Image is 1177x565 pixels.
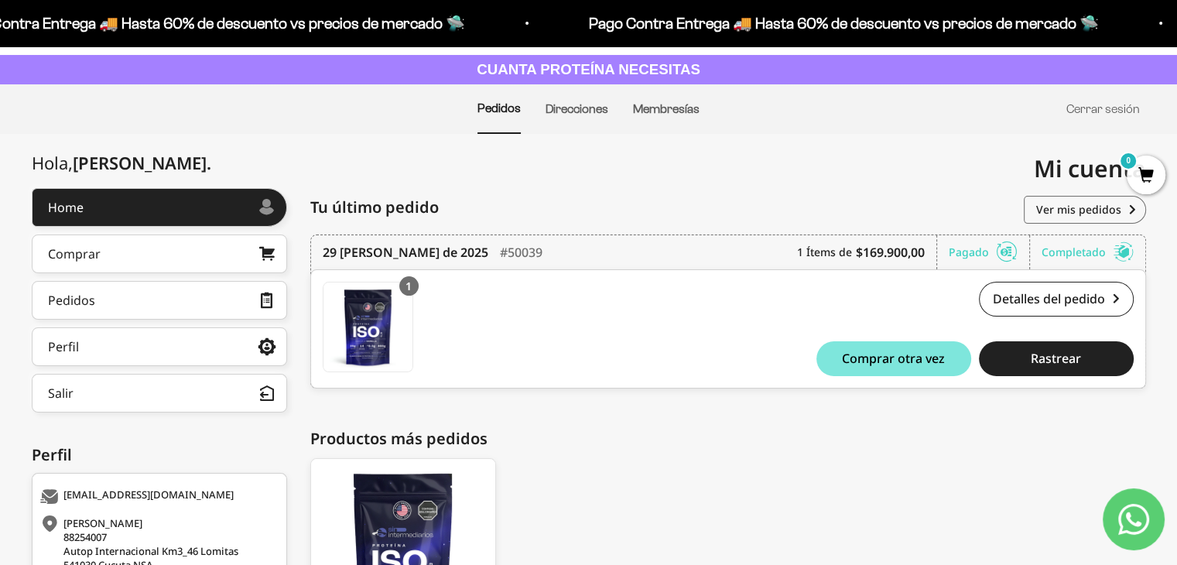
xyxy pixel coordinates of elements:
[1034,152,1146,184] span: Mi cuenta
[856,243,925,262] b: $169.900,00
[477,101,521,115] a: Pedidos
[32,235,287,273] a: Comprar
[32,374,287,413] button: Salir
[1031,352,1081,365] span: Rastrear
[842,352,945,365] span: Comprar otra vez
[32,153,211,173] div: Hola,
[48,248,101,260] div: Comprar
[32,443,287,467] div: Perfil
[40,489,275,505] div: [EMAIL_ADDRESS][DOMAIN_NAME]
[1119,152,1138,170] mark: 0
[546,102,608,115] a: Direcciones
[32,281,287,320] a: Pedidos
[323,243,488,262] time: 29 [PERSON_NAME] de 2025
[633,102,700,115] a: Membresías
[500,235,542,269] div: #50039
[48,387,74,399] div: Salir
[797,235,937,269] div: 1 Ítems de
[32,327,287,366] a: Perfil
[1066,102,1140,115] a: Cerrar sesión
[73,151,211,174] span: [PERSON_NAME]
[323,282,412,372] img: Translation missing: es.Proteína Aislada ISO - Vainilla - Vanilla / 2 libras (910g)
[949,235,1030,269] div: Pagado
[816,341,971,376] button: Comprar otra vez
[477,61,700,77] strong: CUANTA PROTEÍNA NECESITAS
[48,341,79,353] div: Perfil
[48,201,84,214] div: Home
[32,188,287,227] a: Home
[323,282,413,372] a: Proteína Aislada ISO - Vainilla - Vanilla / 2 libras (910g)
[310,196,439,219] span: Tu último pedido
[48,294,95,306] div: Pedidos
[310,427,1146,450] div: Productos más pedidos
[979,282,1134,317] a: Detalles del pedido
[1024,196,1146,224] a: Ver mis pedidos
[207,151,211,174] span: .
[589,11,1099,36] p: Pago Contra Entrega 🚚 Hasta 60% de descuento vs precios de mercado 🛸
[1127,168,1165,185] a: 0
[979,341,1134,376] button: Rastrear
[1042,235,1134,269] div: Completado
[399,276,419,296] div: 1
